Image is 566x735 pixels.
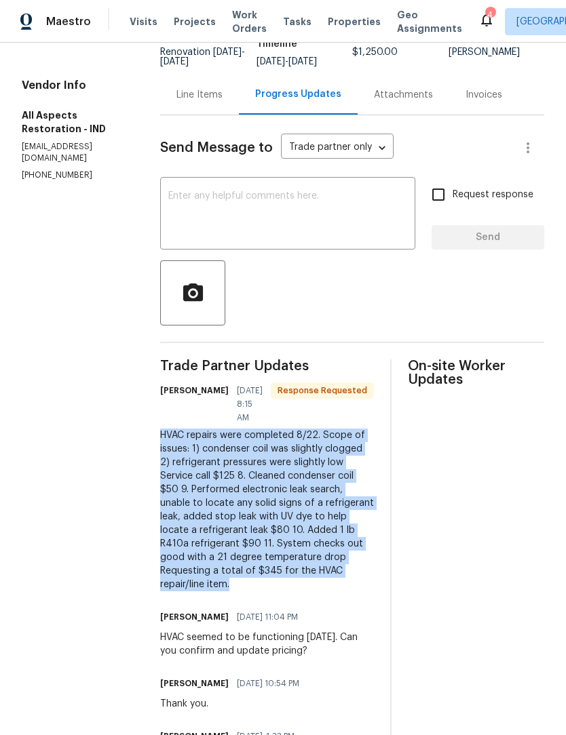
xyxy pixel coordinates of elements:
span: Geo Assignments [397,8,462,35]
span: Work Orders [232,8,267,35]
p: [EMAIL_ADDRESS][DOMAIN_NAME] [22,141,128,164]
h6: [PERSON_NAME] [160,384,229,397]
span: On-site Worker Updates [408,359,544,386]
h5: All Aspects Restoration - IND [22,108,128,136]
span: Send Message to [160,141,273,155]
div: Invoices [466,88,502,102]
h6: [PERSON_NAME] [160,610,229,624]
span: [DATE] [160,57,189,66]
span: [DATE] [288,57,317,66]
h4: Vendor Info [22,79,128,92]
span: [DATE] 10:54 PM [237,677,299,690]
span: Properties [328,15,381,28]
div: Line Items [176,88,223,102]
span: Visits [130,15,157,28]
div: 4 [485,8,495,22]
h6: [PERSON_NAME] [160,677,229,690]
span: [DATE] 11:04 PM [237,610,298,624]
span: - [160,47,245,66]
div: Progress Updates [255,87,341,101]
span: Trade Partner Updates [160,359,374,373]
span: - [257,57,317,66]
span: Projects [174,15,216,28]
p: [PHONE_NUMBER] [22,170,128,181]
span: [DATE] 8:15 AM [237,384,263,424]
span: $1,250.00 [352,47,398,57]
div: HVAC repairs were completed 8/22. Scope of issues: 1) condenser coil was slightly clogged 2) refr... [160,429,374,591]
div: Trade partner only [281,137,394,159]
span: Maestro [46,15,91,28]
div: HVAC seemed to be functioning [DATE]. Can you confirm and update pricing? [160,631,374,658]
span: Request response [453,188,533,202]
span: [DATE] [213,47,242,57]
span: Tasks [283,17,312,26]
div: Attachments [374,88,433,102]
div: Thank you. [160,697,307,711]
span: [DATE] [257,57,285,66]
span: Renovation [160,47,245,66]
div: [PERSON_NAME] [449,47,545,57]
span: Response Requested [272,384,373,397]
